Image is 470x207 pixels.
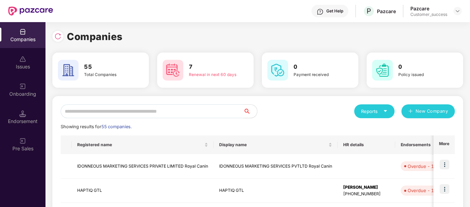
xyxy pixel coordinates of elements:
[410,5,447,12] div: Pazcare
[401,104,455,118] button: plusNew Company
[77,142,203,148] span: Registered name
[361,108,388,115] div: Reports
[219,142,327,148] span: Display name
[54,33,61,40] img: svg+xml;base64,PHN2ZyBpZD0iUmVsb2FkLTMyeDMyIiB4bWxucz0iaHR0cDovL3d3dy53My5vcmcvMjAwMC9zdmciIHdpZH...
[19,138,26,144] img: svg+xml;base64,PHN2ZyB3aWR0aD0iMjAiIGhlaWdodD0iMjAiIHZpZXdCb3g9IjAgMCAyMCAyMCIgZmlsbD0ibm9uZSIgeG...
[401,142,440,148] span: Endorsements
[440,184,449,194] img: icon
[72,179,214,203] td: HAPTIQ GTL
[433,135,455,154] th: More
[72,154,214,179] td: IDONNEOUS MARKETING SERVICES PRIVATE LIMITED Royal Canin
[101,124,132,129] span: 55 companies.
[243,104,257,118] button: search
[214,154,338,179] td: IDONNEOUS MARKETING SERVICES PVTLTD Royal Canin
[67,29,123,44] h1: Companies
[19,56,26,63] img: svg+xml;base64,PHN2ZyBpZD0iSXNzdWVzX2Rpc2FibGVkIiB4bWxucz0iaHR0cDovL3d3dy53My5vcmcvMjAwMC9zdmciIH...
[214,179,338,203] td: HAPTIQ GTL
[189,72,236,78] div: Renewal in next 60 days
[410,12,447,17] div: Customer_success
[84,72,132,78] div: Total Companies
[343,184,390,191] div: [PERSON_NAME]
[294,72,341,78] div: Payment received
[338,135,395,154] th: HR details
[84,63,132,72] h3: 55
[8,7,53,16] img: New Pazcare Logo
[317,8,324,15] img: svg+xml;base64,PHN2ZyBpZD0iSGVscC0zMngzMiIgeG1sbnM9Imh0dHA6Ly93d3cudzMub3JnLzIwMDAvc3ZnIiB3aWR0aD...
[408,109,413,114] span: plus
[377,8,396,15] div: Pazcare
[214,135,338,154] th: Display name
[398,72,446,78] div: Policy issued
[416,108,448,115] span: New Company
[383,109,388,113] span: caret-down
[398,63,446,72] h3: 0
[19,83,26,90] img: svg+xml;base64,PHN2ZyB3aWR0aD0iMjAiIGhlaWdodD0iMjAiIHZpZXdCb3g9IjAgMCAyMCAyMCIgZmlsbD0ibm9uZSIgeG...
[72,135,214,154] th: Registered name
[408,187,439,194] div: Overdue - 18d
[367,7,371,15] span: P
[343,191,390,197] div: [PHONE_NUMBER]
[455,8,460,14] img: svg+xml;base64,PHN2ZyBpZD0iRHJvcGRvd24tMzJ4MzIiIHhtbG5zPSJodHRwOi8vd3d3LnczLm9yZy8yMDAwL3N2ZyIgd2...
[326,8,343,14] div: Get Help
[243,109,257,114] span: search
[61,124,132,129] span: Showing results for
[267,60,288,81] img: svg+xml;base64,PHN2ZyB4bWxucz0iaHR0cDovL3d3dy53My5vcmcvMjAwMC9zdmciIHdpZHRoPSI2MCIgaGVpZ2h0PSI2MC...
[294,63,341,72] h3: 0
[440,160,449,169] img: icon
[189,63,236,72] h3: 7
[163,60,183,81] img: svg+xml;base64,PHN2ZyB4bWxucz0iaHR0cDovL3d3dy53My5vcmcvMjAwMC9zdmciIHdpZHRoPSI2MCIgaGVpZ2h0PSI2MC...
[372,60,393,81] img: svg+xml;base64,PHN2ZyB4bWxucz0iaHR0cDovL3d3dy53My5vcmcvMjAwMC9zdmciIHdpZHRoPSI2MCIgaGVpZ2h0PSI2MC...
[19,110,26,117] img: svg+xml;base64,PHN2ZyB3aWR0aD0iMTQuNSIgaGVpZ2h0PSIxNC41IiB2aWV3Qm94PSIwIDAgMTYgMTYiIGZpbGw9Im5vbm...
[58,60,79,81] img: svg+xml;base64,PHN2ZyB4bWxucz0iaHR0cDovL3d3dy53My5vcmcvMjAwMC9zdmciIHdpZHRoPSI2MCIgaGVpZ2h0PSI2MC...
[19,28,26,35] img: svg+xml;base64,PHN2ZyBpZD0iQ29tcGFuaWVzIiB4bWxucz0iaHR0cDovL3d3dy53My5vcmcvMjAwMC9zdmciIHdpZHRoPS...
[408,163,442,170] div: Overdue - 187d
